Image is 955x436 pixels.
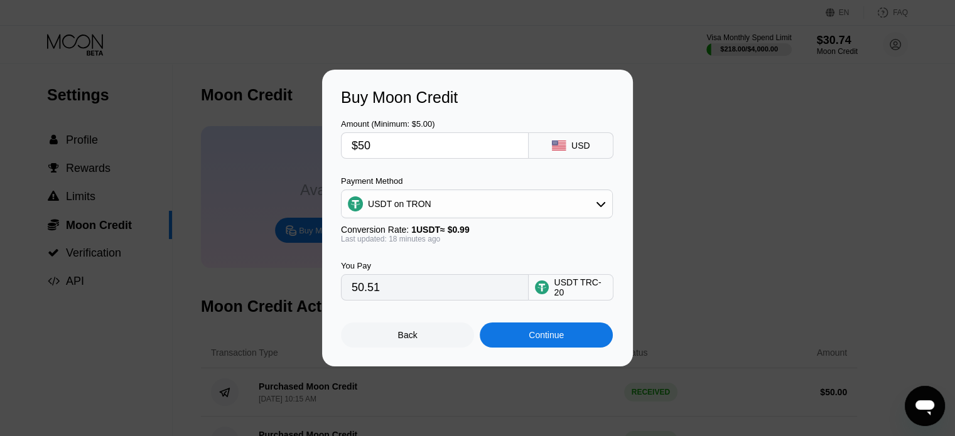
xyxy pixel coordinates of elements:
div: USD [571,141,590,151]
div: You Pay [341,261,529,270]
div: Back [398,330,418,340]
div: Amount (Minimum: $5.00) [341,119,529,129]
div: USDT TRC-20 [554,277,607,297]
span: 1 USDT ≈ $0.99 [411,225,470,235]
div: Last updated: 18 minutes ago [341,235,613,243]
div: Payment Method [341,176,613,186]
div: Continue [480,322,613,348]
div: Conversion Rate: [341,225,613,235]
div: Back [341,322,474,348]
div: USDT on TRON [342,191,612,216]
div: Continue [529,330,564,340]
iframe: Button to launch messaging window, conversation in progress [905,386,945,426]
input: $0.00 [352,133,518,158]
div: Buy Moon Credit [341,88,614,107]
div: USDT on TRON [368,199,431,209]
